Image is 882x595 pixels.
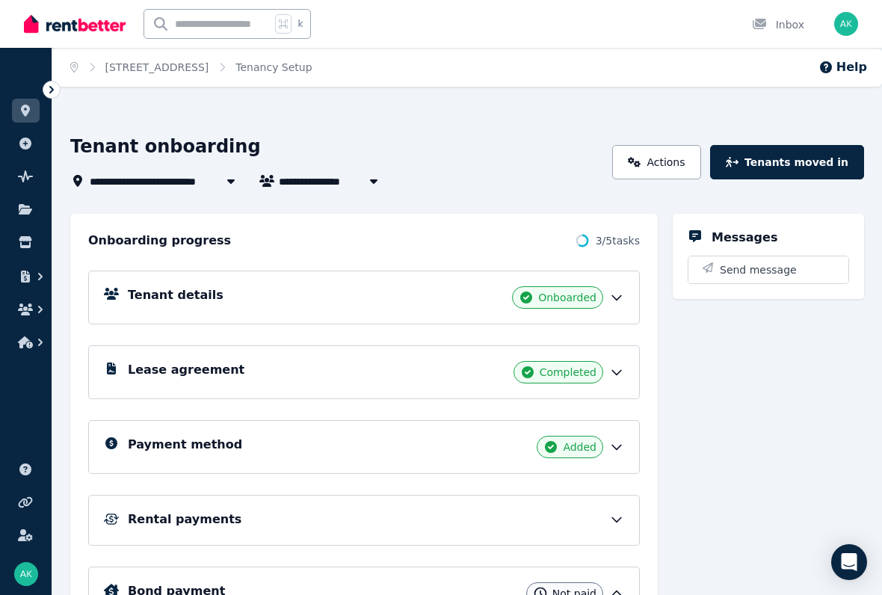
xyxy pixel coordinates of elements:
span: 3 / 5 tasks [596,233,640,248]
span: Added [563,440,596,454]
div: Inbox [752,17,804,32]
h5: Tenant details [128,286,223,304]
h5: Rental payments [128,511,241,528]
h5: Messages [712,229,777,247]
h5: Lease agreement [128,361,244,379]
button: Send message [688,256,848,283]
span: Tenancy Setup [235,60,312,75]
h1: Tenant onboarding [70,135,261,158]
h2: Onboarding progress [88,232,231,250]
span: Onboarded [538,290,596,305]
h5: Payment method [128,436,242,454]
div: Open Intercom Messenger [831,544,867,580]
span: Completed [540,365,596,380]
nav: Breadcrumb [52,48,330,87]
img: Adie Kriesl [14,562,38,586]
a: [STREET_ADDRESS] [105,61,209,73]
span: k [297,18,303,30]
img: Adie Kriesl [834,12,858,36]
img: RentBetter [24,13,126,35]
img: Rental Payments [104,514,119,525]
span: Send message [720,262,797,277]
button: Help [818,58,867,76]
a: Actions [612,145,701,179]
button: Tenants moved in [710,145,864,179]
